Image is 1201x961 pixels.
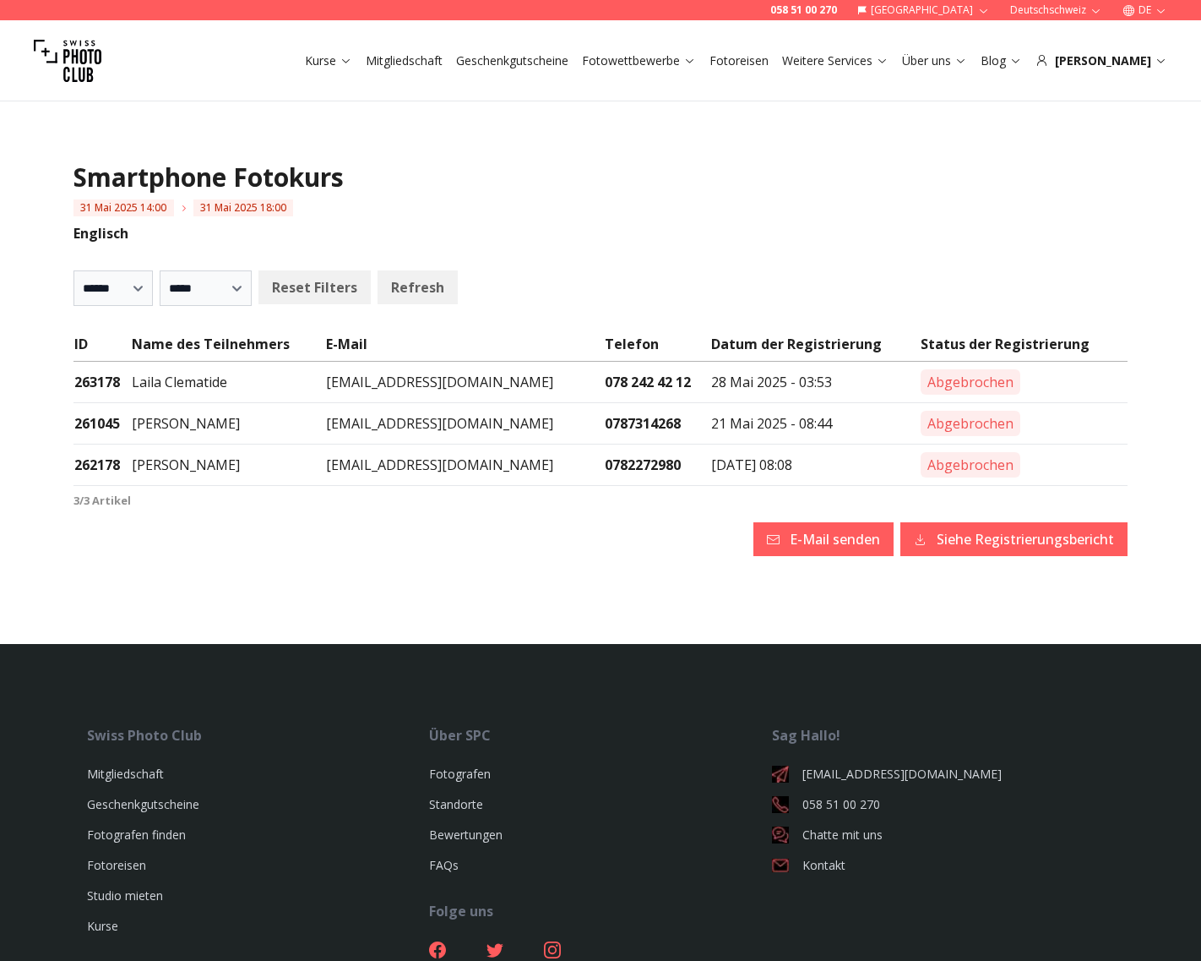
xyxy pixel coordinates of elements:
button: Fotowettbewerbe [575,49,703,73]
button: Über uns [895,49,974,73]
a: 0782272980 [605,456,681,474]
td: [EMAIL_ADDRESS][DOMAIN_NAME] [325,403,604,445]
a: Fotoreisen [709,52,769,69]
div: Swiss Photo Club [87,725,429,745]
td: 263178 [73,362,131,403]
a: Bewertungen [429,827,503,843]
span: 31 Mai 2025 18:00 [193,199,294,216]
a: Kurse [305,52,352,69]
button: Mitgliedschaft [359,49,449,73]
a: Kontakt [772,857,1114,874]
span: Abgebrochen [921,369,1020,395]
button: Kurse [298,49,359,73]
a: [EMAIL_ADDRESS][DOMAIN_NAME] [772,766,1114,783]
button: Weitere Services [775,49,895,73]
td: [EMAIL_ADDRESS][DOMAIN_NAME] [325,362,604,403]
div: [PERSON_NAME] [1035,52,1167,69]
a: 078 242 42 12 [605,373,691,391]
td: E-Mail [325,333,604,362]
td: [PERSON_NAME] [131,445,325,486]
span: Abgebrochen [921,411,1020,436]
td: Datum der Registrierung [710,333,920,362]
div: Sag Hallo! [772,725,1114,745]
span: 31 Mai 2025 14:00 [73,199,174,216]
a: Studio mieten [87,887,163,904]
td: 262178 [73,445,131,486]
a: Mitgliedschaft [87,766,164,782]
a: Fotografen finden [87,827,186,843]
p: Englisch [73,223,1128,243]
td: [PERSON_NAME] [131,403,325,445]
b: Reset Filters [272,277,357,298]
td: ID [73,333,131,362]
td: [EMAIL_ADDRESS][DOMAIN_NAME] [325,445,604,486]
td: Status der Registrierung [920,333,1128,362]
button: Siehe Registrierungsbericht [900,522,1128,556]
td: 28 Mai 2025 - 03:53 [710,362,920,403]
a: Kurse [87,918,118,934]
button: Refresh [378,270,458,304]
a: Fotoreisen [87,857,146,873]
a: 058 51 00 270 [770,3,837,17]
a: Fotografen [429,766,491,782]
a: Über uns [902,52,967,69]
a: Blog [981,52,1022,69]
td: Telefon [604,333,711,362]
a: Standorte [429,796,483,812]
a: FAQs [429,857,459,873]
span: Abgebrochen [921,452,1020,478]
button: Reset Filters [258,270,371,304]
button: E-Mail senden [753,522,894,556]
td: Name des Teilnehmers [131,333,325,362]
a: 058 51 00 270 [772,796,1114,813]
a: Mitgliedschaft [366,52,443,69]
a: Geschenkgutscheine [87,796,199,812]
img: Swiss photo club [34,27,101,95]
div: Folge uns [429,901,771,921]
h1: Smartphone Fotokurs [73,162,1128,193]
button: Fotoreisen [703,49,775,73]
a: Weitere Services [782,52,889,69]
div: Über SPC [429,725,771,745]
td: Laila Clematide [131,362,325,403]
button: Geschenkgutscheine [449,49,575,73]
td: 261045 [73,403,131,445]
a: Fotowettbewerbe [582,52,696,69]
a: Geschenkgutscheine [456,52,568,69]
td: 21 Mai 2025 - 08:44 [710,403,920,445]
b: 3 / 3 Artikel [73,493,131,508]
b: Refresh [391,277,444,298]
a: 0787314268 [605,414,681,433]
td: [DATE] 08:08 [710,445,920,486]
button: Blog [974,49,1029,73]
a: Chatte mit uns [772,827,1114,844]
